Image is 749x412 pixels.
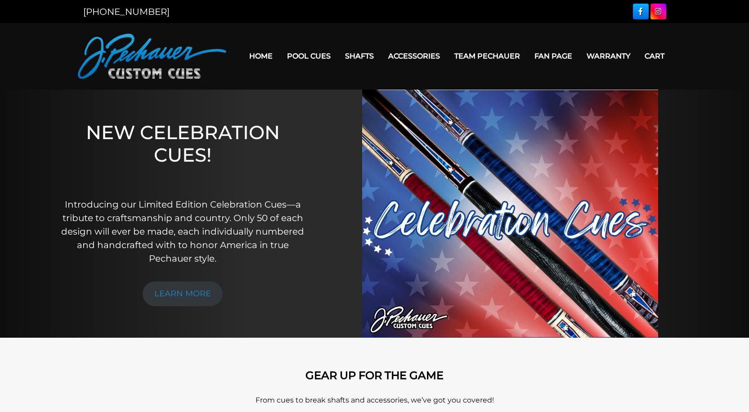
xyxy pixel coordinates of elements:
a: Shafts [338,45,381,68]
p: Introducing our Limited Edition Celebration Cues—a tribute to craftsmanship and country. Only 50 ... [61,198,305,265]
a: Pool Cues [280,45,338,68]
strong: GEAR UP FOR THE GAME [305,369,444,382]
p: From cues to break shafts and accessories, we’ve got you covered! [118,395,631,406]
img: Pechauer Custom Cues [78,34,226,79]
a: [PHONE_NUMBER] [83,6,170,17]
a: LEARN MORE [143,281,223,306]
a: Home [242,45,280,68]
a: Cart [637,45,672,68]
a: Accessories [381,45,447,68]
h1: NEW CELEBRATION CUES! [61,121,305,186]
a: Team Pechauer [447,45,527,68]
a: Fan Page [527,45,579,68]
a: Warranty [579,45,637,68]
